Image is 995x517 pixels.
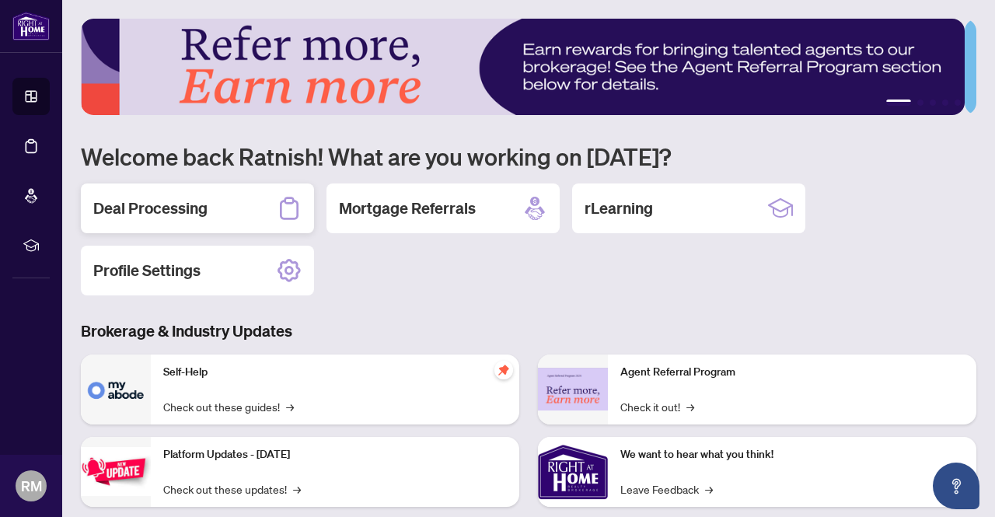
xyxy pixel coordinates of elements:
button: Open asap [933,463,979,509]
p: Agent Referral Program [620,364,964,381]
span: pushpin [494,361,513,379]
span: RM [21,475,42,497]
p: Self-Help [163,364,507,381]
button: 4 [942,100,948,106]
a: Check out these updates!→ [163,480,301,498]
h2: Mortgage Referrals [339,197,476,219]
h2: Profile Settings [93,260,201,281]
img: Slide 0 [81,19,965,115]
p: Platform Updates - [DATE] [163,446,507,463]
span: → [293,480,301,498]
button: 5 [955,100,961,106]
h2: Deal Processing [93,197,208,219]
img: We want to hear what you think! [538,437,608,507]
a: Check out these guides!→ [163,398,294,415]
h3: Brokerage & Industry Updates [81,320,976,342]
img: Agent Referral Program [538,368,608,410]
img: logo [12,12,50,40]
button: 1 [886,100,911,106]
span: → [286,398,294,415]
p: We want to hear what you think! [620,446,964,463]
button: 2 [917,100,923,106]
h2: rLearning [585,197,653,219]
h1: Welcome back Ratnish! What are you working on [DATE]? [81,141,976,171]
span: → [705,480,713,498]
img: Self-Help [81,355,151,424]
a: Leave Feedback→ [620,480,713,498]
a: Check it out!→ [620,398,694,415]
img: Platform Updates - July 21, 2025 [81,447,151,496]
span: → [686,398,694,415]
button: 3 [930,100,936,106]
